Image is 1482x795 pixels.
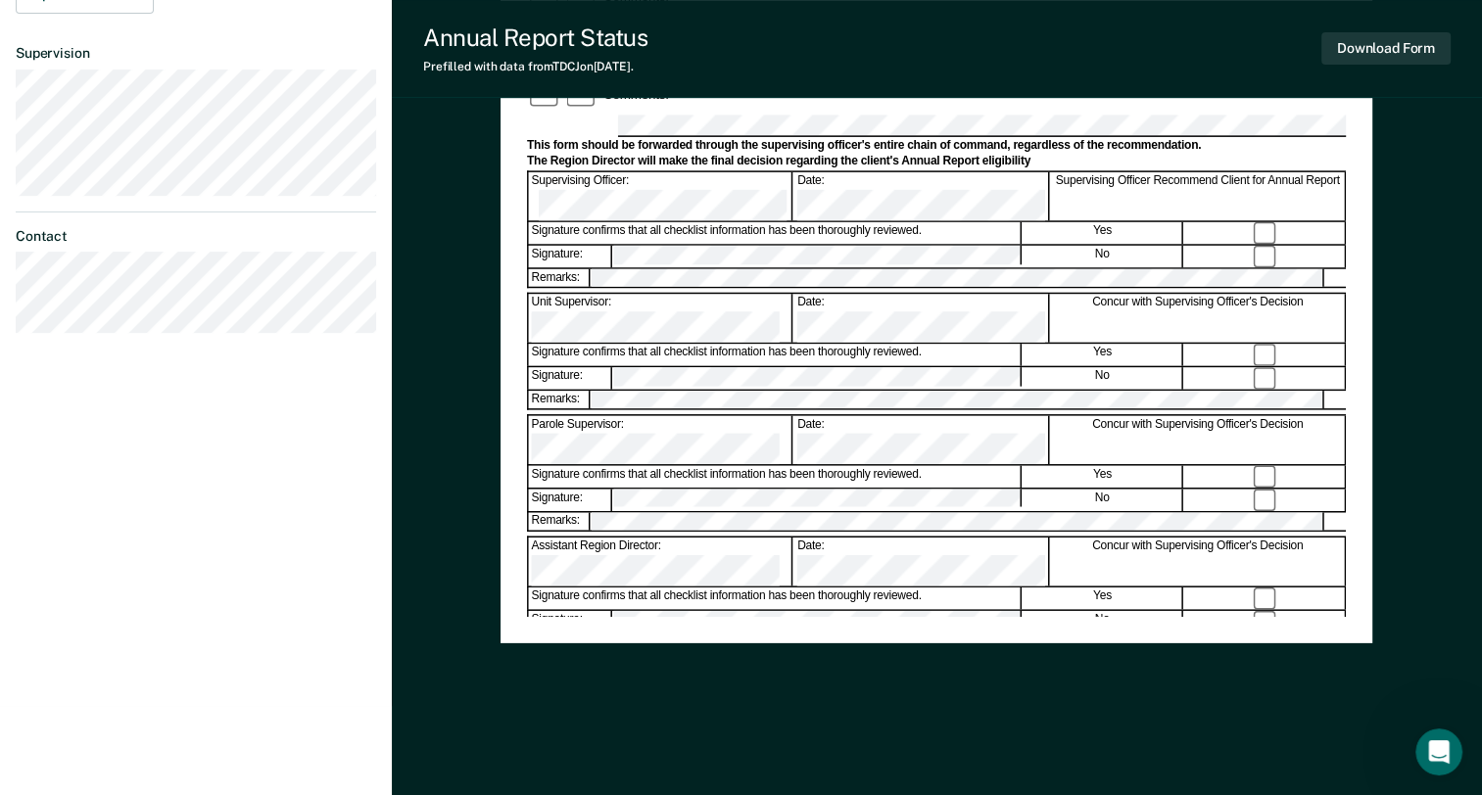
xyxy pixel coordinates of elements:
[529,587,1022,609] div: Signature confirms that all checklist information has been thoroughly reviewed.
[1023,466,1183,488] div: Yes
[1023,490,1183,511] div: No
[529,368,612,390] div: Signature:
[529,269,592,287] div: Remarks:
[794,416,1049,464] div: Date:
[1051,416,1346,464] div: Concur with Supervising Officer's Decision
[529,173,793,221] div: Supervising Officer:
[529,391,592,408] div: Remarks:
[16,45,376,62] dt: Supervision
[529,295,793,343] div: Unit Supervisor:
[1321,32,1451,65] button: Download Form
[529,466,1022,488] div: Signature confirms that all checklist information has been thoroughly reviewed.
[1415,728,1462,775] iframe: Intercom live chat
[529,416,793,464] div: Parole Supervisor:
[794,538,1049,586] div: Date:
[16,228,376,245] dt: Contact
[1023,368,1183,390] div: No
[529,246,612,267] div: Signature:
[529,513,592,531] div: Remarks:
[1023,222,1183,244] div: Yes
[527,155,1346,170] div: The Region Director will make the final decision regarding the client's Annual Report eligibility
[1023,246,1183,267] div: No
[529,490,612,511] div: Signature:
[1051,538,1346,586] div: Concur with Supervising Officer's Decision
[794,295,1049,343] div: Date:
[1051,173,1346,221] div: Supervising Officer Recommend Client for Annual Report
[1023,611,1183,632] div: No
[529,345,1022,366] div: Signature confirms that all checklist information has been thoroughly reviewed.
[423,60,647,73] div: Prefilled with data from TDCJ on [DATE] .
[1051,295,1346,343] div: Concur with Supervising Officer's Decision
[1023,587,1183,609] div: Yes
[1023,345,1183,366] div: Yes
[529,611,612,632] div: Signature:
[529,222,1022,244] div: Signature confirms that all checklist information has been thoroughly reviewed.
[529,538,793,586] div: Assistant Region Director:
[423,23,647,52] div: Annual Report Status
[527,138,1346,154] div: This form should be forwarded through the supervising officer's entire chain of command, regardle...
[794,173,1049,221] div: Date:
